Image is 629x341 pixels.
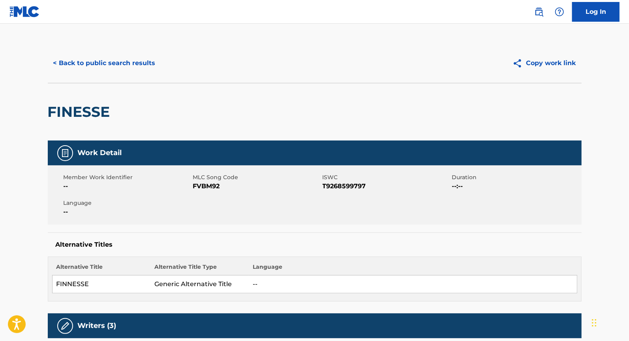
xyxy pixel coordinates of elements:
[323,173,450,182] span: ISWC
[64,173,191,182] span: Member Work Identifier
[78,148,122,157] h5: Work Detail
[507,53,582,73] button: Copy work link
[513,58,526,68] img: Copy work link
[60,148,70,158] img: Work Detail
[56,241,574,249] h5: Alternative Titles
[572,2,620,22] a: Log In
[531,4,547,20] a: Public Search
[452,173,580,182] span: Duration
[64,199,191,207] span: Language
[150,263,249,275] th: Alternative Title Type
[323,182,450,191] span: T9268599797
[249,263,577,275] th: Language
[552,4,567,20] div: Help
[590,303,629,341] iframe: Chat Widget
[52,263,150,275] th: Alternative Title
[452,182,580,191] span: --:--
[534,7,544,17] img: search
[52,275,150,293] td: FINNESSE
[193,173,321,182] span: MLC Song Code
[64,207,191,217] span: --
[48,103,114,121] h2: FINESSE
[555,7,564,17] img: help
[150,275,249,293] td: Generic Alternative Title
[9,6,40,17] img: MLC Logo
[48,53,161,73] button: < Back to public search results
[78,321,116,330] h5: Writers (3)
[249,275,577,293] td: --
[64,182,191,191] span: --
[592,311,597,335] div: Drag
[193,182,321,191] span: FVBM92
[60,321,70,331] img: Writers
